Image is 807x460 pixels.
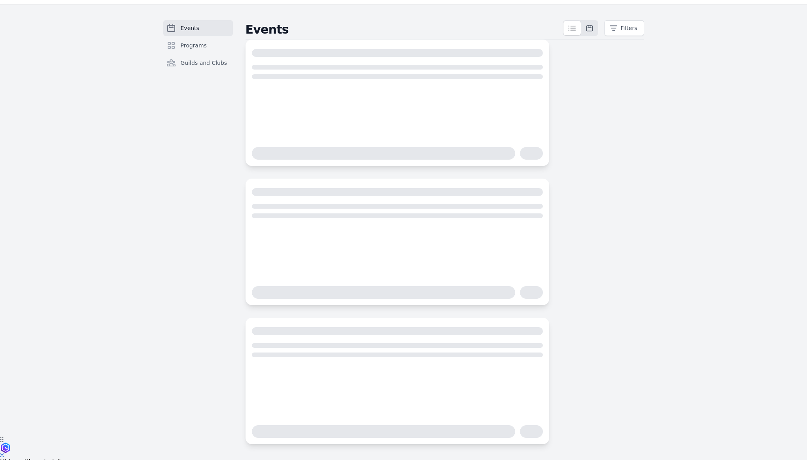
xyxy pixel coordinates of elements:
a: Programs [163,38,233,53]
a: Guilds and Clubs [163,55,233,71]
a: Events [163,20,233,36]
nav: Sidebar [163,20,233,83]
h2: Events [246,23,563,37]
span: Guilds and Clubs [181,59,227,67]
button: Filters [605,20,644,36]
span: Programs [181,41,207,49]
span: Events [181,24,199,32]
